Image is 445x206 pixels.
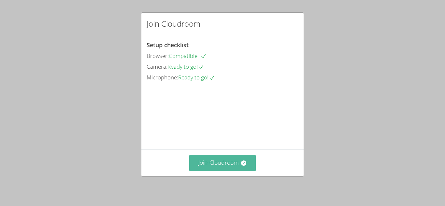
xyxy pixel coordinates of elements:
[178,74,215,81] span: Ready to go!
[147,18,200,30] h2: Join Cloudroom
[167,63,204,70] span: Ready to go!
[147,41,189,49] span: Setup checklist
[147,52,169,60] span: Browser:
[147,74,178,81] span: Microphone:
[169,52,207,60] span: Compatible
[189,155,256,171] button: Join Cloudroom
[147,63,167,70] span: Camera:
